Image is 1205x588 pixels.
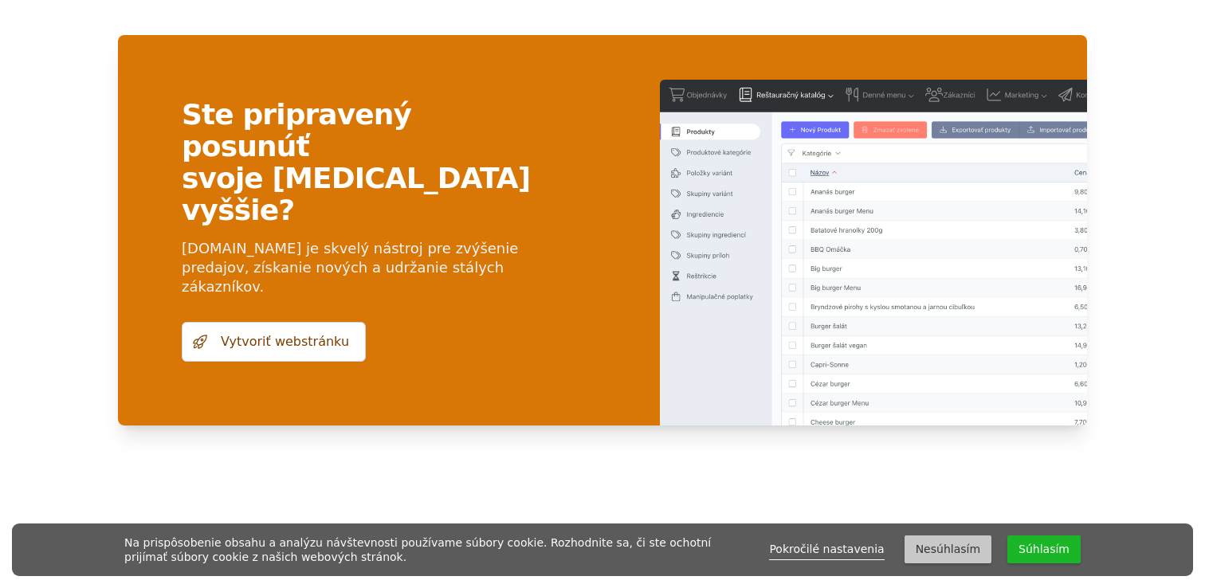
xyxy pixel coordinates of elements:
p: [DOMAIN_NAME] je skvelý nástroj pre zvýšenie predajov, získanie nových a udržanie stálych zákazní... [182,239,532,296]
button: Súhlasím [1007,535,1081,563]
span: svoje [MEDICAL_DATA] vyššie? [182,163,532,226]
div: Na prispôsobenie obsahu a analýzu návštevnosti používame súbory cookie. Rozhodnite sa, či ste och... [124,535,733,564]
button: Nesúhlasím [905,535,991,563]
span: Ste pripravený posunúť [182,99,532,163]
a: Pokročilé nastavenia [769,539,884,560]
a: Vytvoriť webstránku [182,322,366,362]
img: Produkty [660,80,1138,489]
